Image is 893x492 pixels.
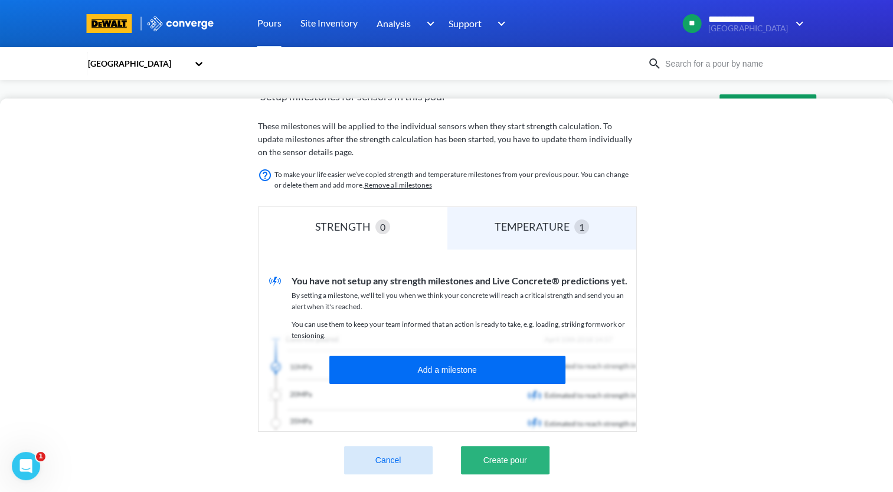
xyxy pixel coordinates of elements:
button: Add a milestone [329,356,565,384]
div: [GEOGRAPHIC_DATA] [87,57,188,70]
img: downArrow.svg [419,17,438,31]
img: branding logo [87,14,132,33]
p: These milestones will be applied to the individual sensors when they start strength calculation. ... [258,120,636,159]
img: logo_ewhite.svg [146,16,215,31]
p: To make your life easier we’ve copied strength and temperature milestones from your previous pour... [274,169,636,191]
span: 1 [579,219,584,234]
button: Cancel [344,446,433,474]
div: STRENGTH [315,218,375,235]
span: [GEOGRAPHIC_DATA] [708,24,788,33]
p: You can use them to keep your team informed that an action is ready to take, e.g. loading, striki... [292,319,636,341]
iframe: Intercom live chat [12,452,40,480]
img: icon-search.svg [647,57,662,71]
button: Create pour [461,446,549,474]
span: You have not setup any strength milestones and Live Concrete® predictions yet. [292,275,627,286]
img: downArrow.svg [788,17,807,31]
span: 0 [380,219,385,234]
span: 1 [36,452,45,461]
span: Support [449,16,482,31]
div: TEMPERATURE [495,218,574,235]
a: branding logo [87,14,146,33]
a: Remove all milestones [364,181,432,189]
input: Search for a pour by name [662,57,804,70]
span: Analysis [377,16,411,31]
p: By setting a milestone, we'll tell you when we think your concrete will reach a critical strength... [292,290,636,312]
img: downArrow.svg [490,17,509,31]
